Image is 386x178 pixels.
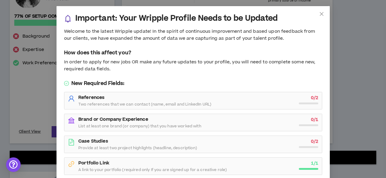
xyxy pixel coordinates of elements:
span: A link to your portfolio (required only If you are signed up for a creative role) [78,167,227,172]
span: file-text [68,139,75,146]
span: List at least one brand (or company) that you have worked with [78,124,201,129]
strong: 0 / 2 [311,95,318,101]
h3: Important: Your Wripple Profile Needs to be Updated [75,14,278,23]
div: Welcome to the latest Wripple update! In the spirit of continuous improvement and based upon feed... [64,28,322,42]
span: close [319,12,324,16]
div: Open Intercom Messenger [6,157,21,172]
strong: Portfolio Link [78,160,109,166]
strong: 0 / 2 [311,138,318,145]
span: bank [68,117,75,124]
div: In order to apply for new jobs OR make any future updates to your profile, you will need to compl... [64,59,322,72]
span: bell [64,15,72,22]
span: Provide at least two project highlights (headline, description) [78,146,197,150]
strong: Case Studies [78,138,108,144]
span: link [68,161,75,167]
span: check-circle [64,81,69,86]
h5: New Required Fields: [64,80,322,87]
h5: How does this affect you? [64,49,322,56]
span: user [68,95,75,102]
strong: 1 / 1 [311,160,318,166]
strong: Brand or Company Experience [78,116,148,123]
span: Two references that we can contact (name, email and LinkedIn URL) [78,102,211,107]
strong: 0 / 1 [311,116,318,123]
strong: References [78,94,104,101]
button: Close [313,6,330,22]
